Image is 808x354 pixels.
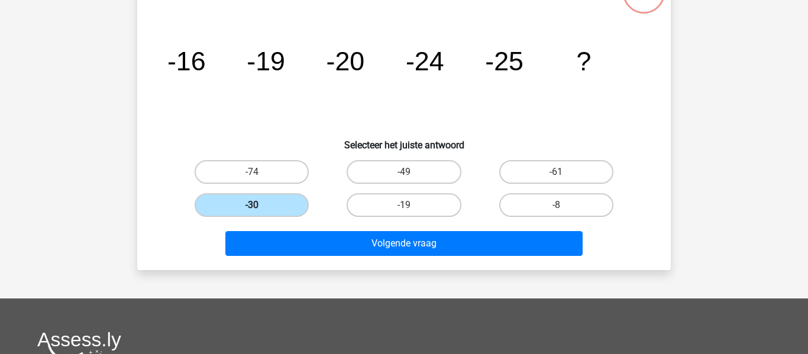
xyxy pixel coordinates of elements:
[485,46,523,76] tspan: -25
[195,193,309,217] label: -30
[167,46,206,76] tspan: -16
[406,46,444,76] tspan: -24
[195,160,309,184] label: -74
[576,46,591,76] tspan: ?
[225,231,583,256] button: Volgende vraag
[499,160,613,184] label: -61
[499,193,613,217] label: -8
[347,160,461,184] label: -49
[156,130,652,151] h6: Selecteer het juiste antwoord
[347,193,461,217] label: -19
[247,46,285,76] tspan: -19
[327,46,365,76] tspan: -20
